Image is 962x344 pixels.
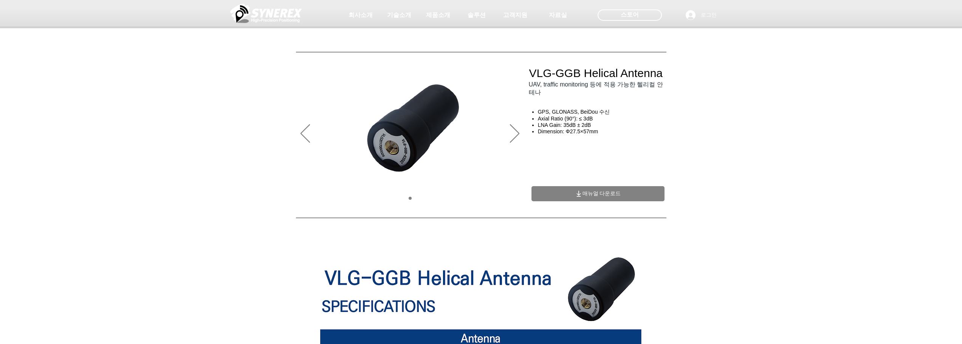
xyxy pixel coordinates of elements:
[387,11,411,19] span: 기술소개
[510,124,519,144] button: 다음
[539,8,577,23] a: 자료실
[582,190,621,197] span: 매뉴얼 다운로드
[426,11,450,19] span: 제품소개
[380,8,418,23] a: 기술소개
[342,8,380,23] a: 회사소개
[503,11,527,19] span: 고객지원
[496,8,534,23] a: 고객지원
[680,8,722,22] button: 로그인
[531,186,665,201] a: 매뉴얼 다운로드
[538,128,598,134] span: Dimension: Φ27.5×57mm
[698,11,719,19] span: 로그인
[409,197,412,200] a: 01
[538,122,591,128] span: LNA Gain: 35dB ± 2dB
[538,116,593,122] span: Axial Ratio (90°): ≤ 3dB
[363,83,466,175] img: VLG-GGB-R35Q2 Helical Antenna_ver2.png
[296,59,524,210] div: 슬라이드쇼
[458,8,496,23] a: 솔루션
[230,2,302,25] img: 씨너렉스_White_simbol_대지 1.png
[419,8,457,23] a: 제품소개
[301,124,310,144] button: 이전
[822,106,962,344] iframe: Wix Chat
[468,11,486,19] span: 솔루션
[349,11,373,19] span: 회사소개
[621,11,639,19] span: 스토어
[406,197,414,200] nav: 슬라이드
[549,11,567,19] span: 자료실
[598,9,662,21] div: 스토어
